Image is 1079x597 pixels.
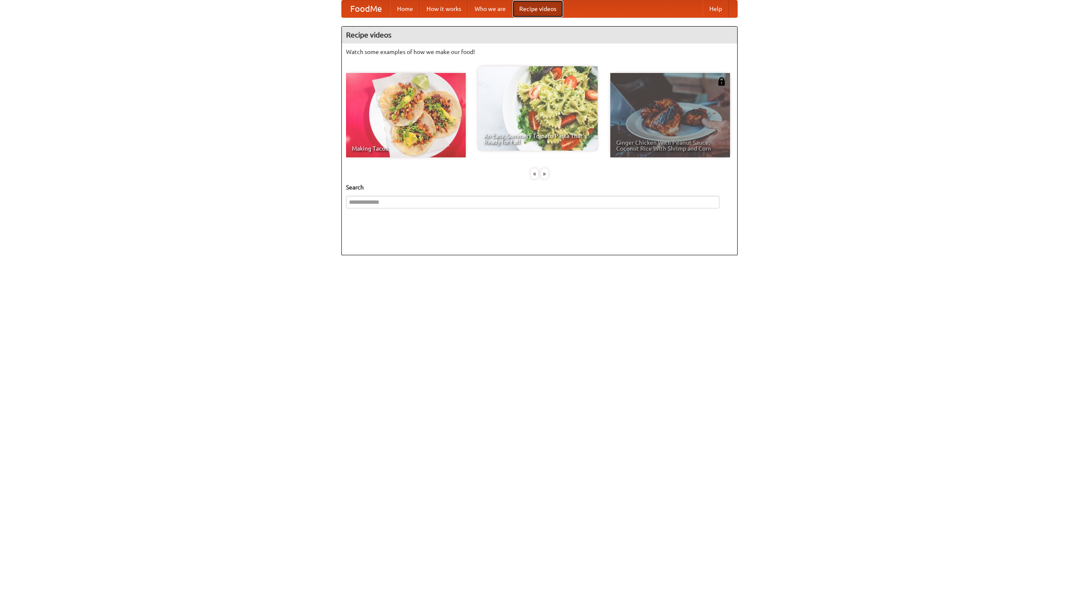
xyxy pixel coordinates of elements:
a: Home [390,0,420,17]
p: Watch some examples of how we make our food! [346,48,733,56]
a: An Easy, Summery Tomato Pasta That's Ready for Fall [478,66,598,151]
img: 483408.png [717,77,726,86]
a: Who we are [468,0,513,17]
h4: Recipe videos [342,27,737,43]
a: Help [703,0,729,17]
a: Recipe videos [513,0,563,17]
div: » [541,168,548,179]
a: FoodMe [342,0,390,17]
a: How it works [420,0,468,17]
a: Making Tacos [346,73,466,157]
span: An Easy, Summery Tomato Pasta That's Ready for Fall [484,133,592,145]
span: Making Tacos [352,146,460,151]
div: « [531,168,538,179]
h5: Search [346,183,733,192]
